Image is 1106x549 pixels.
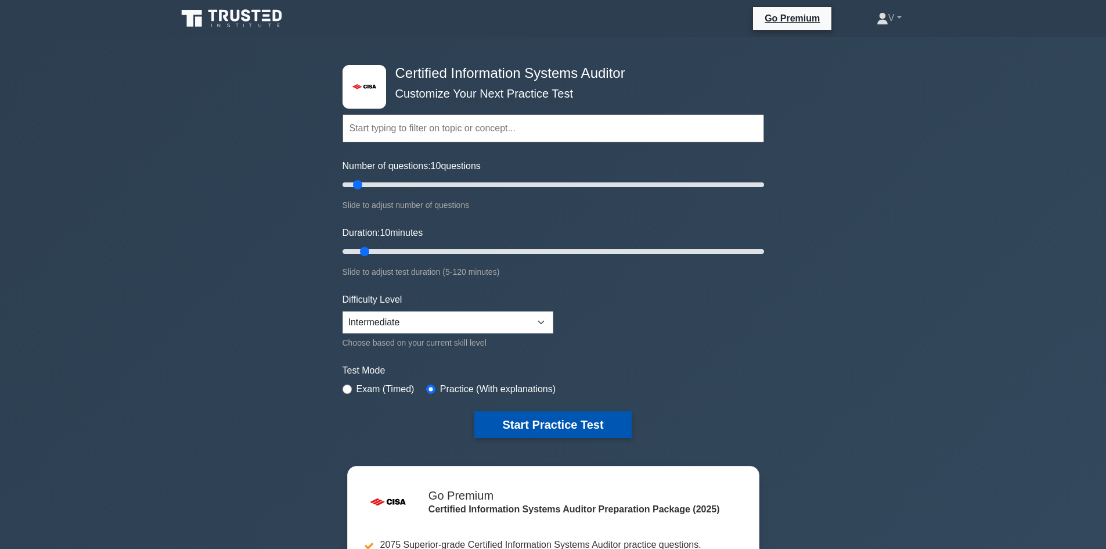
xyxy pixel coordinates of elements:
[343,336,553,350] div: Choose based on your current skill level
[343,364,764,378] label: Test Mode
[343,293,402,307] label: Difficulty Level
[440,382,556,396] label: Practice (With explanations)
[391,65,707,82] h4: Certified Information Systems Auditor
[431,161,441,171] span: 10
[343,198,764,212] div: Slide to adjust number of questions
[758,11,827,26] a: Go Premium
[380,228,390,238] span: 10
[474,411,631,438] button: Start Practice Test
[356,382,415,396] label: Exam (Timed)
[849,6,930,30] a: V
[343,159,481,173] label: Number of questions: questions
[343,265,764,279] div: Slide to adjust test duration (5-120 minutes)
[343,226,423,240] label: Duration: minutes
[343,114,764,142] input: Start typing to filter on topic or concept...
